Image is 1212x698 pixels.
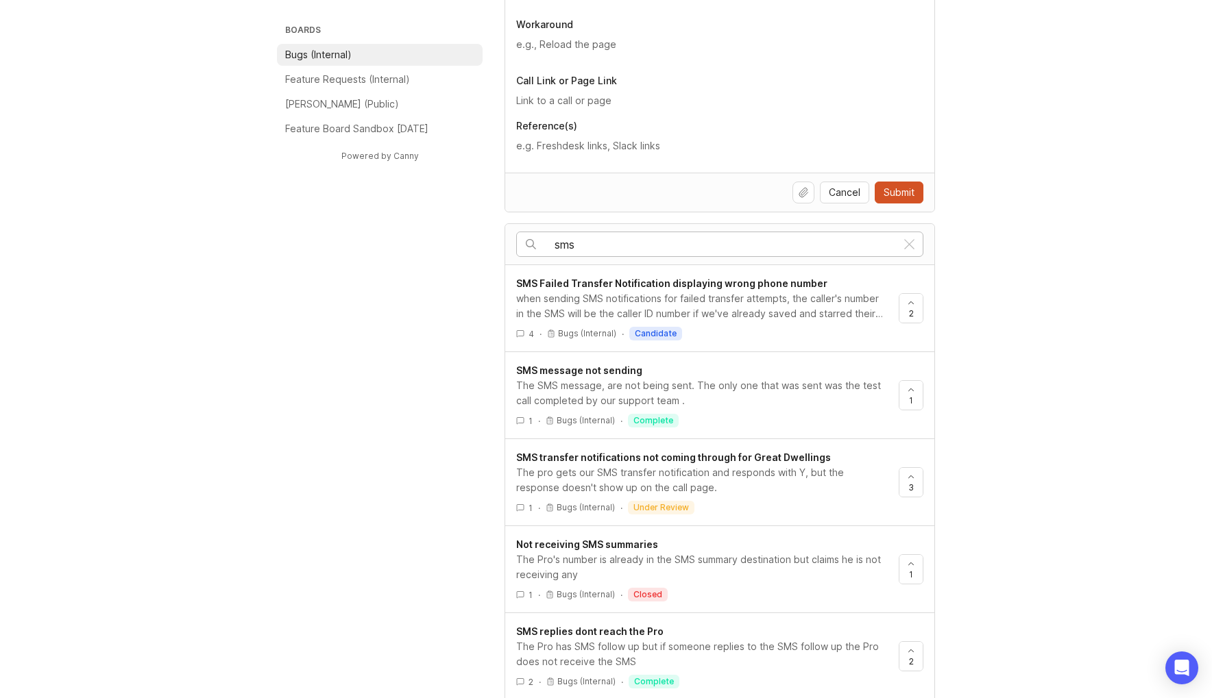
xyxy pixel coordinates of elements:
[277,118,483,140] a: Feature Board Sandbox [DATE]
[285,73,410,86] p: Feature Requests (Internal)
[899,380,923,410] button: 1
[899,467,923,497] button: 3
[529,676,533,688] span: 2
[557,589,615,600] p: Bugs (Internal)
[557,502,615,513] p: Bugs (Internal)
[516,363,899,427] a: SMS message not sendingThe SMS message, are not being sent. The only one that was sent was the te...
[529,415,533,427] span: 1
[899,293,923,323] button: 2
[540,328,542,340] div: ·
[555,237,896,252] input: Search…
[539,676,541,688] div: ·
[621,676,623,688] div: ·
[620,415,622,427] div: ·
[909,395,913,406] span: 1
[277,44,483,66] a: Bugs (Internal)
[820,182,869,203] button: Cancel
[557,676,616,687] p: Bugs (Internal)
[285,48,352,62] p: Bugs (Internal)
[908,482,914,493] span: 3
[516,625,664,637] span: SMS replies dont reach the Pro
[634,676,674,687] p: complete
[516,291,888,321] div: when sending SMS notifications for failed transfer attempts, the caller's number in the SMS will ...
[516,18,923,32] p: Workaround
[516,378,888,408] div: The SMS message, are not being sent. The only one that was sent was the test call completed by ou...
[633,502,689,513] p: under review
[516,465,888,495] div: The pro gets our SMS transfer notification and responds with Y, but the response doesn't show up ...
[529,502,533,514] span: 1
[633,589,662,600] p: closed
[557,415,615,426] p: Bugs (Internal)
[285,97,399,111] p: [PERSON_NAME] (Public)
[529,589,533,601] span: 1
[516,93,923,108] input: Link to a call or page
[899,641,923,671] button: 2
[558,328,616,339] p: Bugs (Internal)
[635,328,677,339] p: candidate
[884,186,914,199] span: Submit
[1165,651,1198,684] div: Open Intercom Messenger
[516,552,888,582] div: The Pro's number is already in the SMS summary destination but claims he is not receiving any
[277,93,483,115] a: [PERSON_NAME] (Public)
[516,639,888,669] div: The Pro has SMS follow up but if someone replies to the SMS follow up the Pro does not receive th...
[529,328,534,340] span: 4
[909,308,914,319] span: 2
[516,277,827,289] span: SMS Failed Transfer Notification displaying wrong phone number
[516,119,923,133] p: Reference(s)
[620,502,622,514] div: ·
[285,122,428,136] p: Feature Board Sandbox [DATE]
[339,148,421,164] a: Powered by Canny
[516,450,899,514] a: SMS transfer notifications not coming through for Great DwellingsThe pro gets our SMS transfer no...
[875,182,923,203] button: Submit
[516,364,642,376] span: SMS message not sending
[909,656,914,667] span: 2
[516,451,831,463] span: SMS transfer notifications not coming through for Great Dwellings
[516,74,923,88] p: Call Link or Page Link
[516,276,899,340] a: SMS Failed Transfer Notification displaying wrong phone numberwhen sending SMS notifications for ...
[538,589,540,601] div: ·
[620,589,622,601] div: ·
[282,22,483,41] h3: Boards
[899,554,923,584] button: 1
[538,415,540,427] div: ·
[792,182,814,203] button: Upload file
[633,415,673,426] p: complete
[516,538,658,550] span: Not receiving SMS summaries
[277,68,483,90] a: Feature Requests (Internal)
[516,624,899,688] a: SMS replies dont reach the ProThe Pro has SMS follow up but if someone replies to the SMS follow ...
[829,186,860,199] span: Cancel
[538,502,540,514] div: ·
[622,328,624,340] div: ·
[909,569,913,580] span: 1
[516,537,899,601] a: Not receiving SMS summariesThe Pro's number is already in the SMS summary destination but claims ...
